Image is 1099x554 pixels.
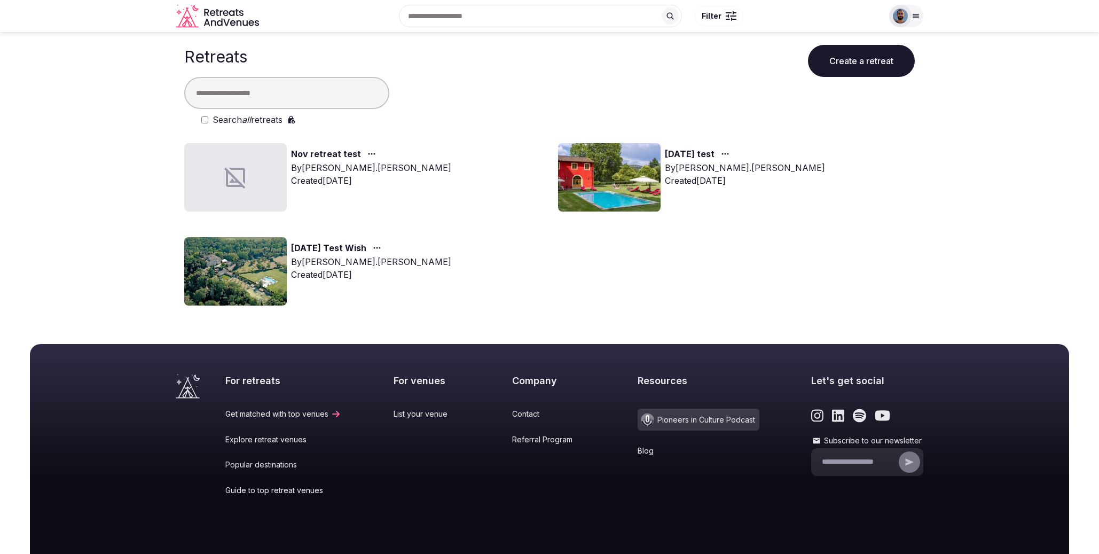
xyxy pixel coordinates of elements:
a: Nov retreat test [291,147,361,161]
a: Link to the retreats and venues Spotify page [853,409,866,423]
a: Guide to top retreat venues [225,485,341,496]
a: [DATE] test [665,147,715,161]
div: Created [DATE] [291,174,451,187]
div: By [PERSON_NAME].[PERSON_NAME] [291,255,451,268]
h2: Company [512,374,585,387]
div: By [PERSON_NAME].[PERSON_NAME] [291,161,451,174]
em: all [242,114,251,125]
button: Filter [695,6,743,26]
img: Top retreat image for the retreat: 2024 March Test Wish [184,237,287,306]
a: Popular destinations [225,459,341,470]
a: Get matched with top venues [225,409,341,419]
a: Pioneers in Culture Podcast [638,409,759,431]
label: Subscribe to our newsletter [811,435,923,446]
img: oliver.kattan [893,9,908,24]
h2: Resources [638,374,759,387]
a: Link to the retreats and venues Instagram page [811,409,823,423]
a: Visit the homepage [176,374,200,399]
a: Visit the homepage [176,4,261,28]
button: Create a retreat [808,45,915,77]
a: Referral Program [512,434,585,445]
a: Blog [638,446,759,456]
svg: Retreats and Venues company logo [176,4,261,28]
h2: Let's get social [811,374,923,387]
a: List your venue [394,409,460,419]
h2: For venues [394,374,460,387]
a: Link to the retreats and venues Youtube page [875,409,890,423]
h1: Retreats [184,47,247,66]
span: Filter [702,11,721,21]
label: Search retreats [213,113,282,126]
div: By [PERSON_NAME].[PERSON_NAME] [665,161,825,174]
a: [DATE] Test Wish [291,241,366,255]
a: Explore retreat venues [225,434,341,445]
a: Contact [512,409,585,419]
div: Created [DATE] [291,268,451,281]
a: Link to the retreats and venues LinkedIn page [832,409,844,423]
div: Created [DATE] [665,174,825,187]
img: Top retreat image for the retreat: 2024 July test [558,143,661,212]
h2: For retreats [225,374,341,387]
